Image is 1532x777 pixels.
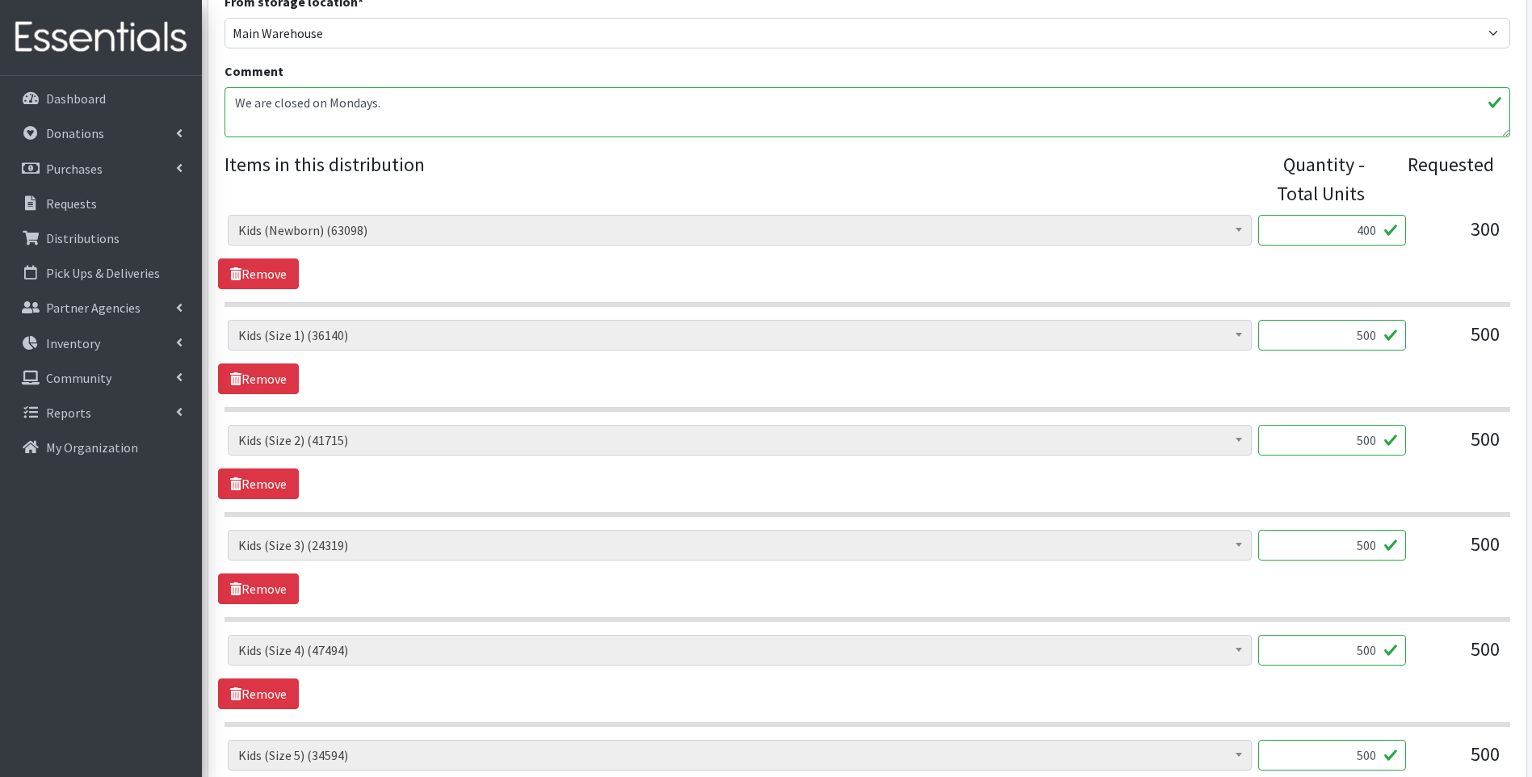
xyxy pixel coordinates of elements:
[225,87,1510,137] textarea: We are closed on Mondays.
[46,125,104,141] p: Donations
[6,431,195,464] a: My Organization
[46,230,120,246] p: Distributions
[218,258,299,289] a: Remove
[6,82,195,115] a: Dashboard
[1258,635,1406,666] input: Quantity
[228,425,1252,456] span: Kids (Size 2) (41715)
[225,61,283,81] label: Comment
[46,370,111,386] p: Community
[238,429,1241,451] span: Kids (Size 2) (41715)
[238,639,1241,661] span: Kids (Size 4) (47494)
[6,257,195,289] a: Pick Ups & Deliveries
[1419,215,1500,258] div: 300
[46,195,97,212] p: Requests
[46,439,138,456] p: My Organization
[218,573,299,604] a: Remove
[1419,530,1500,573] div: 500
[225,150,1253,202] legend: Items in this distribution
[6,362,195,394] a: Community
[46,265,160,281] p: Pick Ups & Deliveries
[46,300,141,316] p: Partner Agencies
[1258,740,1406,771] input: Quantity
[228,635,1252,666] span: Kids (Size 4) (47494)
[218,363,299,394] a: Remove
[228,320,1252,351] span: Kids (Size 1) (36140)
[1419,425,1500,468] div: 500
[46,161,103,177] p: Purchases
[6,153,195,185] a: Purchases
[6,10,195,65] img: HumanEssentials
[46,405,91,421] p: Reports
[1258,320,1406,351] input: Quantity
[6,292,195,324] a: Partner Agencies
[6,397,195,429] a: Reports
[1258,215,1406,246] input: Quantity
[218,468,299,499] a: Remove
[238,219,1241,241] span: Kids (Newborn) (63098)
[1381,150,1493,208] div: Requested
[238,744,1241,766] span: Kids (Size 5) (34594)
[1253,150,1365,208] div: Quantity - Total Units
[1258,530,1406,561] input: Quantity
[46,335,100,351] p: Inventory
[228,215,1252,246] span: Kids (Newborn) (63098)
[238,534,1241,556] span: Kids (Size 3) (24319)
[6,117,195,149] a: Donations
[6,327,195,359] a: Inventory
[228,530,1252,561] span: Kids (Size 3) (24319)
[238,324,1241,346] span: Kids (Size 1) (36140)
[6,187,195,220] a: Requests
[1419,320,1500,363] div: 500
[46,90,106,107] p: Dashboard
[218,678,299,709] a: Remove
[228,740,1252,771] span: Kids (Size 5) (34594)
[6,222,195,254] a: Distributions
[1258,425,1406,456] input: Quantity
[1419,635,1500,678] div: 500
